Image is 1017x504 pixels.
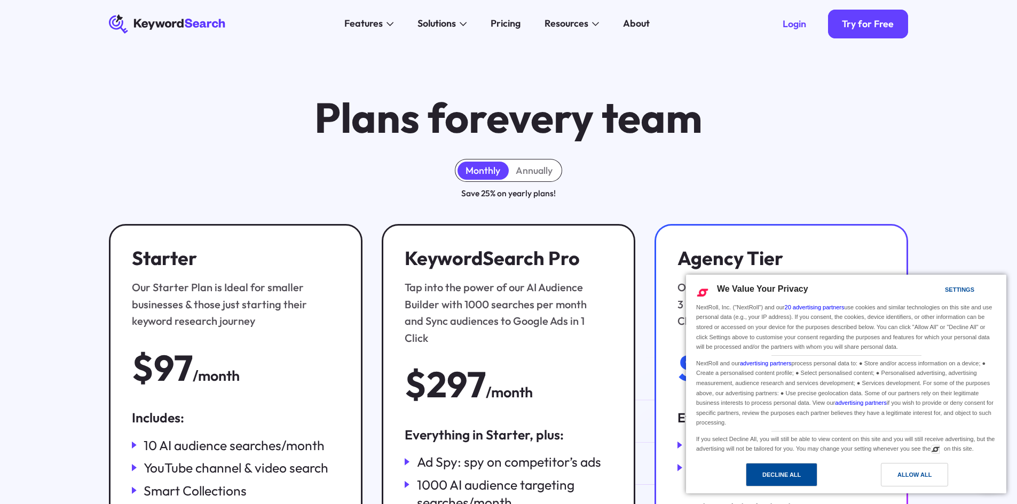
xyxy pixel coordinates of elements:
[677,279,879,329] div: Our KeywordSearch Agency Plan includes 3 Users, AI Ad Targeting PDF Reports for Clients & Ability...
[132,409,340,427] div: Includes:
[193,365,240,387] div: /month
[926,281,952,301] a: Settings
[132,247,333,270] h3: Starter
[677,247,879,270] h3: Agency Tier
[785,304,845,310] a: 20 advertising partners
[405,279,606,346] div: Tap into the power of our AI Audience Builder with 1000 searches per month and Sync audiences to ...
[491,17,521,31] div: Pricing
[466,165,500,177] div: Monthly
[486,91,703,143] span: every team
[842,18,894,30] div: Try for Free
[740,360,792,366] a: advertising partners
[692,463,846,492] a: Decline All
[677,409,885,427] div: Everything in Ad Spy, plus:
[623,17,650,31] div: About
[461,187,556,200] div: Save 25% on yearly plans!
[835,399,887,406] a: advertising partners
[144,459,328,477] div: YouTube channel & video search
[417,17,456,31] div: Solutions
[132,349,193,387] div: $97
[846,463,1000,492] a: Allow All
[405,247,606,270] h3: KeywordSearch Pro
[545,17,588,31] div: Resources
[694,431,998,455] div: If you select Decline All, you will still be able to view content on this site and you will still...
[694,356,998,429] div: NextRoll and our process personal data to: ● Store and/or access information on a device; ● Creat...
[516,165,553,177] div: Annually
[314,95,703,140] h1: Plans for
[945,284,974,295] div: Settings
[768,10,821,38] a: Login
[677,349,780,387] div: $497+
[616,14,657,34] a: About
[828,10,909,38] a: Try for Free
[484,14,528,34] a: Pricing
[486,381,533,404] div: /month
[417,453,601,471] div: Ad Spy: spy on competitor’s ads
[144,482,247,500] div: Smart Collections
[783,18,806,30] div: Login
[405,365,486,403] div: $297
[897,469,932,481] div: Allow All
[717,284,808,293] span: We Value Your Privacy
[344,17,383,31] div: Features
[405,426,612,444] div: Everything in Starter, plus:
[694,301,998,353] div: NextRoll, Inc. ("NextRoll") and our use cookies and similar technologies on this site and use per...
[144,436,325,454] div: 10 AI audience searches/month
[132,279,333,329] div: Our Starter Plan is Ideal for smaller businesses & those just starting their keyword research jou...
[762,469,801,481] div: Decline All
